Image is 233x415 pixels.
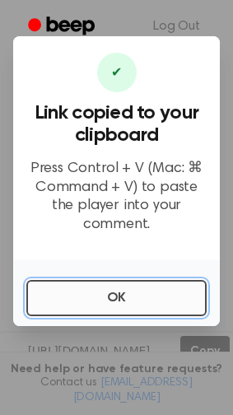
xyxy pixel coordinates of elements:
[26,102,207,147] h3: Link copied to your clipboard
[26,280,207,316] button: OK
[16,11,110,43] a: Beep
[137,7,217,46] a: Log Out
[26,160,207,234] p: Press Control + V (Mac: ⌘ Command + V) to paste the player into your comment.
[97,53,137,92] div: ✔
